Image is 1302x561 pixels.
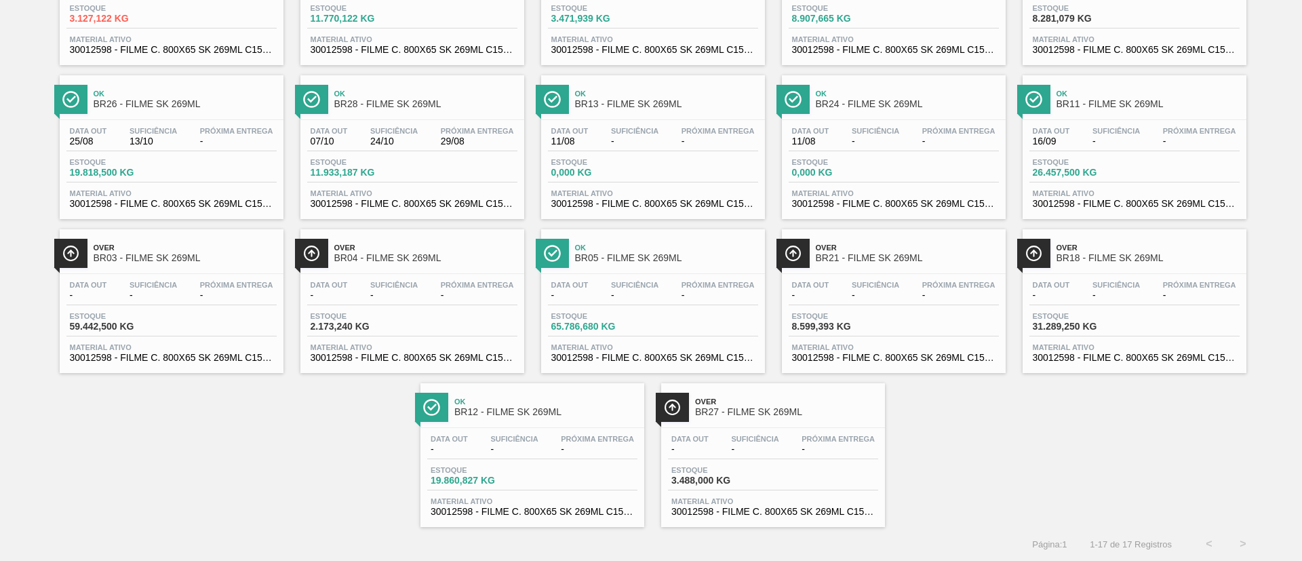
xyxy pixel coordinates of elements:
[1057,253,1240,263] span: BR18 - FILME SK 269ML
[551,127,589,135] span: Data out
[551,35,755,43] span: Material ativo
[551,136,589,147] span: 11/08
[1033,343,1236,351] span: Material ativo
[671,497,875,505] span: Material ativo
[423,399,440,416] img: Ícone
[551,281,589,289] span: Data out
[70,35,273,43] span: Material ativo
[1033,158,1128,166] span: Estoque
[70,343,273,351] span: Material ativo
[922,136,995,147] span: -
[852,281,899,289] span: Suficiência
[62,91,79,108] img: Ícone
[792,158,887,166] span: Estoque
[1092,281,1140,289] span: Suficiência
[551,199,755,209] span: 30012598 - FILME C. 800X65 SK 269ML C15 429
[1033,127,1070,135] span: Data out
[792,281,829,289] span: Data out
[611,281,658,289] span: Suficiência
[1033,290,1070,301] span: -
[671,466,766,474] span: Estoque
[792,45,995,55] span: 30012598 - FILME C. 800X65 SK 269ML C15 429
[816,90,999,98] span: Ok
[816,99,999,109] span: BR24 - FILME SK 269ML
[1163,290,1236,301] span: -
[311,312,406,320] span: Estoque
[575,253,758,263] span: BR05 - FILME SK 269ML
[852,136,899,147] span: -
[70,322,165,332] span: 59.442,500 KG
[772,65,1012,219] a: ÍconeOkBR24 - FILME SK 269MLData out11/08Suficiência-Próxima Entrega-Estoque0,000 KGMaterial ativ...
[1088,539,1172,549] span: 1 - 17 de 17 Registros
[682,281,755,289] span: Próxima Entrega
[200,290,273,301] span: -
[334,99,517,109] span: BR28 - FILME SK 269ML
[1012,65,1253,219] a: ÍconeOkBR11 - FILME SK 269MLData out16/09Suficiência-Próxima Entrega-Estoque26.457,500 KGMaterial...
[1033,312,1128,320] span: Estoque
[334,253,517,263] span: BR04 - FILME SK 269ML
[544,245,561,262] img: Ícone
[531,65,772,219] a: ÍconeOkBR13 - FILME SK 269MLData out11/08Suficiência-Próxima Entrega-Estoque0,000 KGMaterial ativ...
[802,444,875,454] span: -
[1012,219,1253,373] a: ÍconeOverBR18 - FILME SK 269MLData out-Suficiência-Próxima Entrega-Estoque31.289,250 KGMaterial a...
[1033,136,1070,147] span: 16/09
[303,245,320,262] img: Ícone
[792,312,887,320] span: Estoque
[682,290,755,301] span: -
[651,373,892,527] a: ÍconeOverBR27 - FILME SK 269MLData out-Suficiência-Próxima Entrega-Estoque3.488,000 KGMaterial at...
[311,35,514,43] span: Material ativo
[311,136,348,147] span: 07/10
[70,45,273,55] span: 30012598 - FILME C. 800X65 SK 269ML C15 429
[1163,127,1236,135] span: Próxima Entrega
[441,127,514,135] span: Próxima Entrega
[70,168,165,178] span: 19.818,500 KG
[311,127,348,135] span: Data out
[370,281,418,289] span: Suficiência
[290,219,531,373] a: ÍconeOverBR04 - FILME SK 269MLData out-Suficiência-Próxima Entrega-Estoque2.173,240 KGMaterial at...
[1033,189,1236,197] span: Material ativo
[70,4,165,12] span: Estoque
[431,466,526,474] span: Estoque
[922,281,995,289] span: Próxima Entrega
[551,158,646,166] span: Estoque
[1092,136,1140,147] span: -
[370,127,418,135] span: Suficiência
[410,373,651,527] a: ÍconeOkBR12 - FILME SK 269MLData out-Suficiência-Próxima Entrega-Estoque19.860,827 KGMaterial ati...
[792,14,887,24] span: 8.907,665 KG
[1033,4,1128,12] span: Estoque
[792,127,829,135] span: Data out
[441,290,514,301] span: -
[551,343,755,351] span: Material ativo
[454,398,637,406] span: Ok
[290,65,531,219] a: ÍconeOkBR28 - FILME SK 269MLData out07/10Suficiência24/10Próxima Entrega29/08Estoque11.933,187 KG...
[611,136,658,147] span: -
[561,444,634,454] span: -
[1163,136,1236,147] span: -
[50,65,290,219] a: ÍconeOkBR26 - FILME SK 269MLData out25/08Suficiência13/10Próxima Entrega-Estoque19.818,500 KGMate...
[454,407,637,417] span: BR12 - FILME SK 269ML
[130,136,177,147] span: 13/10
[922,127,995,135] span: Próxima Entrega
[792,322,887,332] span: 8.599,393 KG
[551,353,755,363] span: 30012598 - FILME C. 800X65 SK 269ML C15 429
[311,322,406,332] span: 2.173,240 KG
[551,168,646,178] span: 0,000 KG
[544,91,561,108] img: Ícone
[792,290,829,301] span: -
[551,45,755,55] span: 30012598 - FILME C. 800X65 SK 269ML C15 429
[130,127,177,135] span: Suficiência
[922,290,995,301] span: -
[431,435,468,443] span: Data out
[785,91,802,108] img: Ícone
[70,281,107,289] span: Data out
[311,158,406,166] span: Estoque
[62,245,79,262] img: Ícone
[1057,99,1240,109] span: BR11 - FILME SK 269ML
[311,199,514,209] span: 30012598 - FILME C. 800X65 SK 269ML C15 429
[792,35,995,43] span: Material ativo
[852,290,899,301] span: -
[490,444,538,454] span: -
[94,90,277,98] span: Ok
[664,399,681,416] img: Ícone
[561,435,634,443] span: Próxima Entrega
